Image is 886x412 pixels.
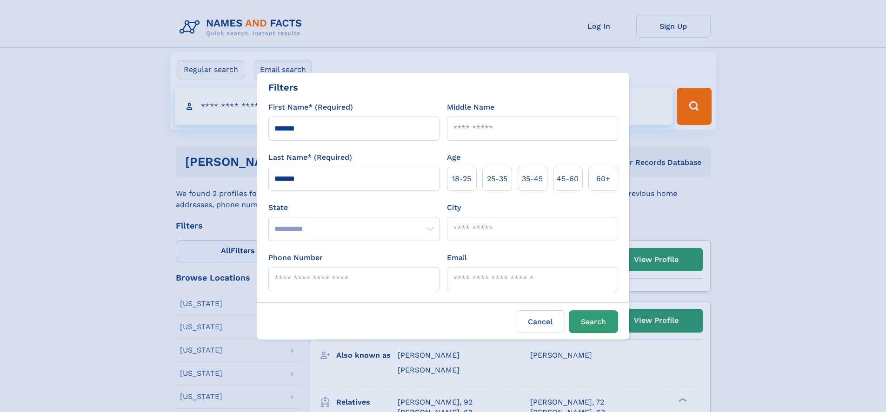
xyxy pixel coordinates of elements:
[452,173,471,184] span: 18‑25
[268,152,352,163] label: Last Name* (Required)
[487,173,507,184] span: 25‑35
[268,102,353,113] label: First Name* (Required)
[268,202,440,213] label: State
[516,310,565,333] label: Cancel
[569,310,618,333] button: Search
[522,173,543,184] span: 35‑45
[447,202,461,213] label: City
[268,80,298,94] div: Filters
[447,252,467,263] label: Email
[447,102,494,113] label: Middle Name
[557,173,579,184] span: 45‑60
[596,173,610,184] span: 60+
[447,152,460,163] label: Age
[268,252,323,263] label: Phone Number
